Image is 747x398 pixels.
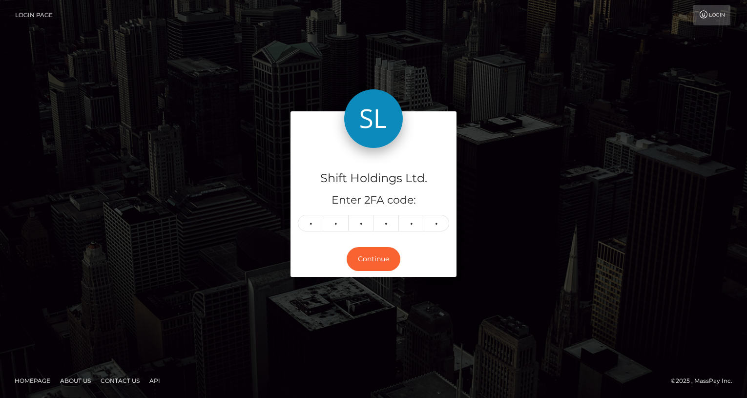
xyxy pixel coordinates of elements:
a: Contact Us [97,373,144,388]
div: © 2025 , MassPay Inc. [671,376,740,386]
h4: Shift Holdings Ltd. [298,170,449,187]
a: Login [693,5,730,25]
a: Homepage [11,373,54,388]
a: About Us [56,373,95,388]
a: API [145,373,164,388]
button: Continue [347,247,400,271]
h5: Enter 2FA code: [298,193,449,208]
a: Login Page [15,5,53,25]
img: Shift Holdings Ltd. [344,89,403,148]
